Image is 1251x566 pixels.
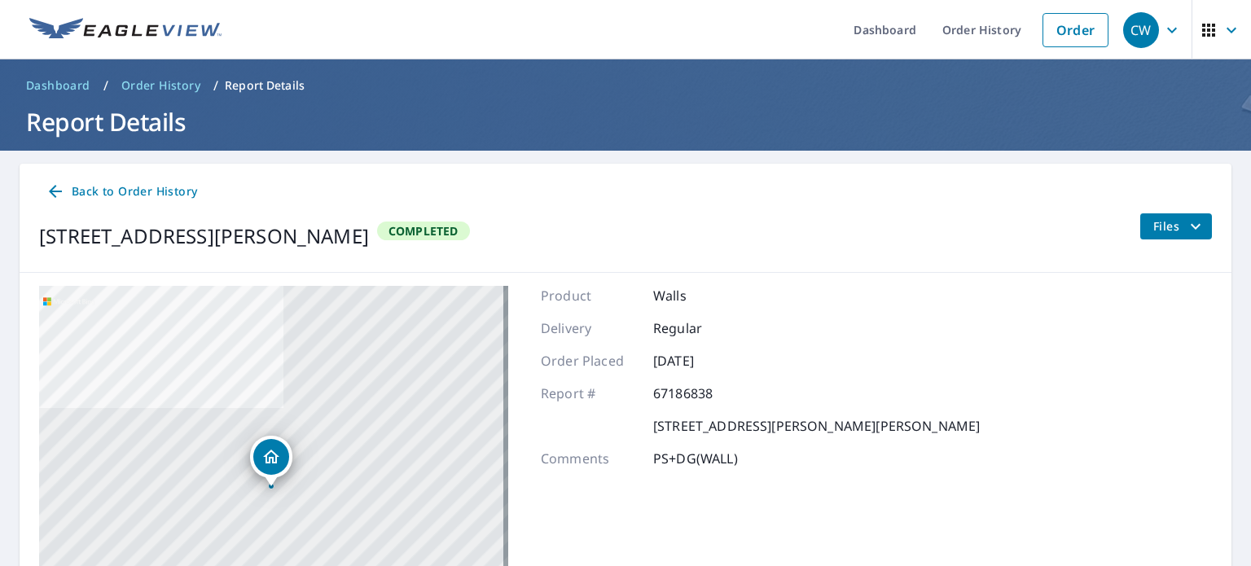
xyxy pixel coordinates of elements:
span: Completed [379,223,468,239]
p: Report # [541,384,639,403]
div: Dropped pin, building 1, Residential property, 3530 Delbert Rd Eau Claire, WI 54703 [250,436,292,486]
li: / [213,76,218,95]
div: [STREET_ADDRESS][PERSON_NAME] [39,222,369,251]
span: Order History [121,77,200,94]
p: Delivery [541,318,639,338]
a: Order History [115,72,207,99]
p: Product [541,286,639,305]
div: CW [1123,12,1159,48]
p: 67186838 [653,384,751,403]
p: [DATE] [653,351,751,371]
p: PS+DG(WALL) [653,449,751,468]
span: Back to Order History [46,182,197,202]
p: [STREET_ADDRESS][PERSON_NAME][PERSON_NAME] [653,416,980,436]
img: EV Logo [29,18,222,42]
button: filesDropdownBtn-67186838 [1139,213,1212,239]
li: / [103,76,108,95]
a: Dashboard [20,72,97,99]
p: Report Details [225,77,305,94]
span: Files [1153,217,1205,236]
p: Walls [653,286,751,305]
p: Comments [541,449,639,468]
nav: breadcrumb [20,72,1231,99]
a: Back to Order History [39,177,204,207]
a: Order [1042,13,1108,47]
p: Order Placed [541,351,639,371]
h1: Report Details [20,105,1231,138]
p: Regular [653,318,751,338]
span: Dashboard [26,77,90,94]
